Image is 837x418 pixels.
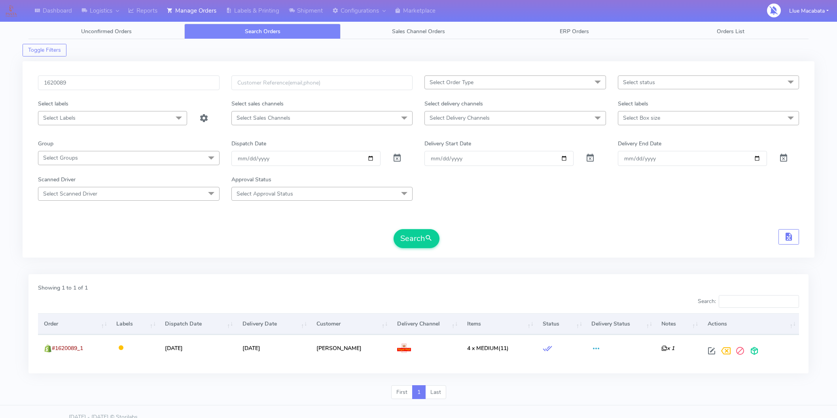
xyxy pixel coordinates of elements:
button: Toggle Filters [23,44,66,56]
span: Search Orders [245,28,280,35]
label: Delivery End Date [618,139,661,148]
th: Labels: activate to sort column ascending [110,313,159,335]
th: Dispatch Date: activate to sort column ascending [159,313,236,335]
th: Notes: activate to sort column ascending [655,313,701,335]
td: [DATE] [237,335,311,361]
label: Delivery Start Date [424,139,471,148]
span: Select Delivery Channels [430,114,490,122]
a: 1 [412,385,426,399]
label: Select labels [38,100,68,108]
button: Search [394,229,439,248]
span: (11) [467,345,509,352]
td: [DATE] [159,335,236,361]
label: Select sales channels [231,100,284,108]
label: Search: [698,295,799,308]
label: Showing 1 to 1 of 1 [38,284,88,292]
input: Search: [719,295,799,308]
span: Select Order Type [430,79,473,86]
label: Select labels [618,100,648,108]
input: Customer Reference(email,phone) [231,75,413,90]
span: Select Groups [43,154,78,162]
span: ERP Orders [560,28,589,35]
label: Approval Status [231,175,271,184]
img: shopify.png [44,345,52,352]
img: Royal Mail [397,344,411,353]
th: Actions: activate to sort column ascending [701,313,799,335]
label: Select delivery channels [424,100,483,108]
th: Status: activate to sort column ascending [537,313,585,335]
th: Customer: activate to sort column ascending [310,313,391,335]
label: Dispatch Date [231,139,266,148]
span: Select status [623,79,655,86]
th: Items: activate to sort column ascending [461,313,537,335]
span: Select Box size [623,114,660,122]
button: Llue Macabata [783,3,835,19]
span: #1620089_1 [52,345,83,352]
span: Select Scanned Driver [43,190,97,198]
input: Order Id [38,75,220,90]
th: Order: activate to sort column ascending [38,313,110,335]
span: Select Sales Channels [237,114,290,122]
span: Sales Channel Orders [392,28,445,35]
span: Unconfirmed Orders [81,28,132,35]
ul: Tabs [28,24,809,39]
label: Group [38,139,53,148]
th: Delivery Date: activate to sort column ascending [237,313,311,335]
label: Scanned Driver [38,175,76,184]
span: Select Labels [43,114,76,122]
td: [PERSON_NAME] [310,335,391,361]
span: 4 x MEDIUM [467,345,498,352]
span: Select Approval Status [237,190,293,198]
th: Delivery Status: activate to sort column ascending [585,313,655,335]
th: Delivery Channel: activate to sort column ascending [391,313,461,335]
i: x 1 [661,345,674,352]
span: Orders List [717,28,744,35]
